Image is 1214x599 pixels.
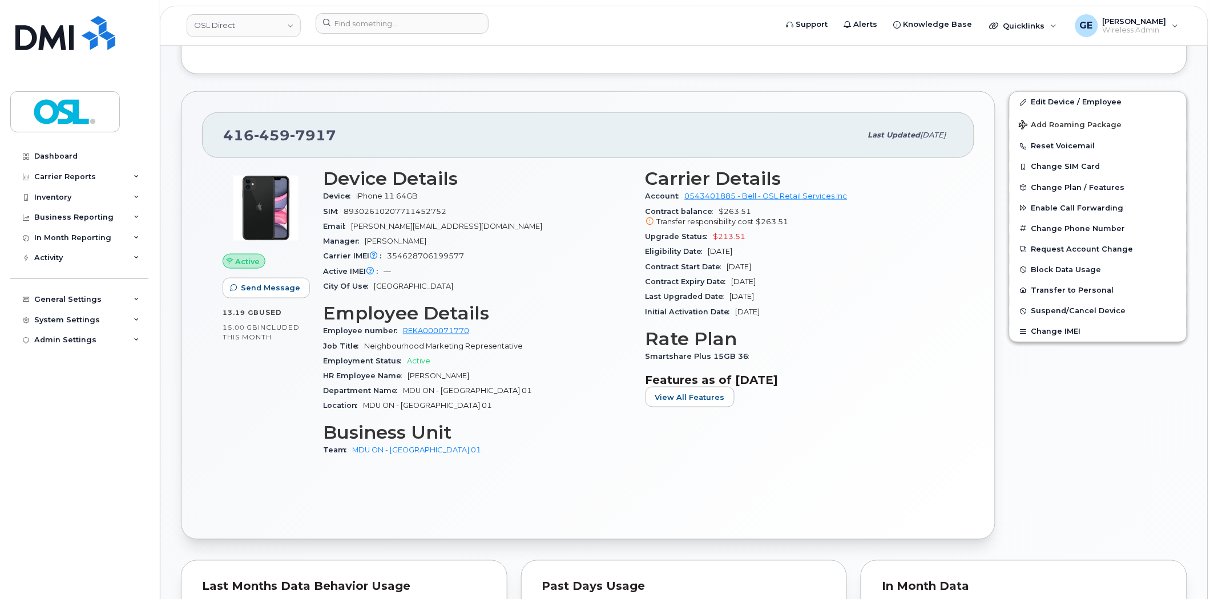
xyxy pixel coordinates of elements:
span: MDU ON - [GEOGRAPHIC_DATA] 01 [403,386,532,395]
button: Change IMEI [1010,321,1187,342]
span: Carrier IMEI [323,252,387,260]
div: Past Days Usage [542,581,826,593]
span: Account [646,192,685,200]
span: Send Message [241,282,300,293]
span: Eligibility Date [646,247,708,256]
span: 354628706199577 [387,252,464,260]
h3: Device Details [323,168,632,189]
span: [DATE] [708,247,733,256]
div: Gregory Easton [1067,14,1187,37]
span: SIM [323,207,344,216]
span: Manager [323,237,365,245]
span: Last Upgraded Date [646,292,730,301]
span: HR Employee Name [323,371,408,380]
button: Reset Voicemail [1010,136,1187,156]
span: Job Title [323,342,364,350]
button: Suspend/Cancel Device [1010,301,1187,321]
span: Suspend/Cancel Device [1031,307,1126,315]
span: View All Features [655,392,725,403]
h3: Employee Details [323,303,632,323]
span: GE [1080,19,1093,33]
input: Find something... [316,13,489,34]
span: used [259,308,282,317]
span: [DATE] [730,292,755,301]
button: Request Account Change [1010,239,1187,260]
span: Add Roaming Package [1019,120,1122,131]
button: Change Phone Number [1010,218,1187,239]
span: Contract balance [646,207,719,216]
span: Upgrade Status [646,232,713,241]
span: Smartshare Plus 15GB 36 [646,352,755,361]
span: — [384,267,391,276]
span: Last updated [868,131,921,139]
span: [DATE] [732,277,756,286]
span: included this month [223,323,300,342]
a: Edit Device / Employee [1010,92,1187,112]
span: [DATE] [727,262,752,271]
span: [DATE] [921,131,946,139]
span: Department Name [323,386,403,395]
span: 416 [223,127,336,144]
span: Contract Start Date [646,262,727,271]
button: Add Roaming Package [1010,112,1187,136]
span: Support [796,19,828,30]
span: Location [323,402,363,410]
span: 15.00 GB [223,323,258,331]
span: Change Plan / Features [1031,183,1125,192]
span: 459 [254,127,290,144]
h3: Business Unit [323,423,632,443]
span: Quicklinks [1003,21,1045,30]
span: Active [407,357,430,365]
a: MDU ON - [GEOGRAPHIC_DATA] 01 [352,446,481,455]
a: Support [779,13,836,36]
button: View All Features [646,387,735,407]
span: Employee number [323,326,403,335]
h3: Carrier Details [646,168,954,189]
button: Block Data Usage [1010,260,1187,280]
button: Enable Call Forwarding [1010,198,1187,218]
button: Change Plan / Features [1010,177,1187,198]
span: Enable Call Forwarding [1031,204,1124,212]
span: Wireless Admin [1103,26,1167,35]
span: [PERSON_NAME] [365,237,426,245]
span: [PERSON_NAME] [1103,17,1167,26]
a: 0543401885 - Bell - OSL Retail Services Inc [685,192,848,200]
span: MDU ON - [GEOGRAPHIC_DATA] 01 [363,402,492,410]
span: Active [236,256,260,267]
span: Email [323,222,351,230]
span: City Of Use [323,282,374,290]
span: Employment Status [323,357,407,365]
button: Send Message [223,278,310,298]
a: REKA000071770 [403,326,469,335]
span: Contract Expiry Date [646,277,732,286]
span: [GEOGRAPHIC_DATA] [374,282,453,290]
span: [DATE] [736,307,760,316]
span: Knowledge Base [904,19,973,30]
h3: Features as of [DATE] [646,373,954,387]
span: Team [323,446,352,455]
span: iPhone 11 64GB [356,192,418,200]
span: Active IMEI [323,267,384,276]
span: $213.51 [713,232,746,241]
span: $263.51 [756,217,789,226]
span: [PERSON_NAME][EMAIL_ADDRESS][DOMAIN_NAME] [351,222,542,230]
button: Change SIM Card [1010,156,1187,177]
a: Alerts [836,13,886,36]
div: Last Months Data Behavior Usage [202,581,486,593]
span: [PERSON_NAME] [408,371,469,380]
span: Transfer responsibility cost [657,217,754,226]
span: Alerts [854,19,878,30]
div: Quicklinks [982,14,1065,37]
span: Neighbourhood Marketing Representative [364,342,523,350]
button: Transfer to Personal [1010,280,1187,301]
a: Knowledge Base [886,13,981,36]
span: 89302610207711452752 [344,207,446,216]
span: Device [323,192,356,200]
span: 13.19 GB [223,309,259,317]
h3: Rate Plan [646,329,954,349]
span: Initial Activation Date [646,307,736,316]
img: iPhone_11.jpg [232,174,300,242]
span: $263.51 [646,207,954,228]
a: OSL Direct [187,14,301,37]
span: 7917 [290,127,336,144]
